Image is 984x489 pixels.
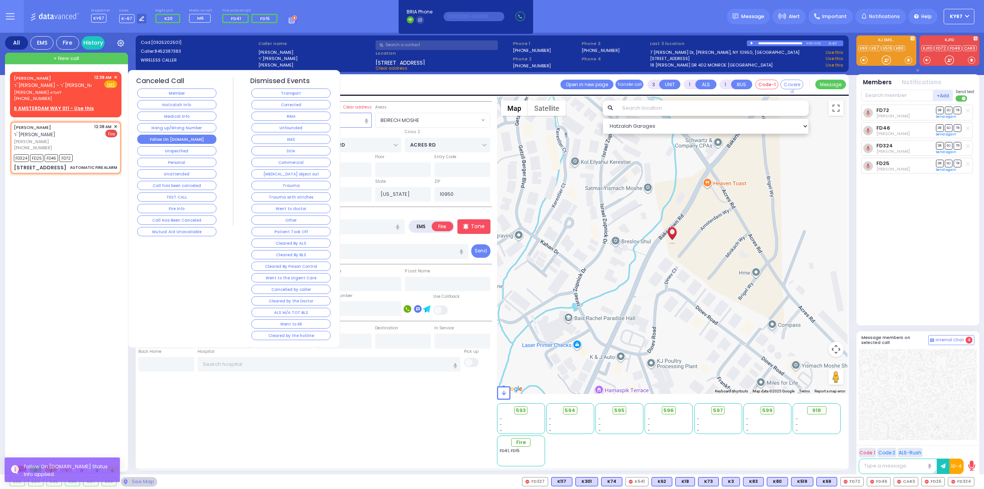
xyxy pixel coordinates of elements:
span: - [500,416,502,422]
div: BLS [652,477,672,486]
span: FD324 [14,154,29,162]
span: 594 [565,407,575,414]
a: Use this [826,62,843,68]
div: FD41, FD15 [500,448,542,454]
img: Logo [30,12,81,21]
span: M6 [197,15,204,21]
button: Went to the Urgent Care [251,273,331,282]
span: K20 [165,15,173,22]
div: 0:32 [814,39,821,48]
button: Code 2 [877,448,896,457]
button: Cleared by the hotline [251,331,331,340]
a: Open in new page [560,80,613,89]
span: SO [945,107,952,114]
label: WIRELESS CALLER [141,57,256,63]
img: comment-alt.png [930,339,934,342]
button: Commercial [251,158,331,167]
button: ALS [695,80,716,89]
span: - [500,422,502,427]
span: Moishe Neuman [876,113,910,119]
span: DR [936,160,944,167]
div: K74 [601,477,622,486]
span: K-67 [119,14,135,23]
button: Code 1 [859,448,876,457]
button: Mutual Aid Unavailable [137,227,216,236]
span: 595 [614,407,625,414]
span: TR [954,107,961,114]
span: Phone 1 [513,40,579,47]
input: Search location [617,100,809,116]
label: Floor [375,154,384,160]
h4: Canceled Call [136,77,184,85]
span: 596 [663,407,674,414]
p: Tone [471,222,485,230]
span: DR [936,142,944,149]
button: Went to ER [251,319,331,329]
div: Follow On [DOMAIN_NAME] Status Info applied. [24,463,114,478]
span: [PHONE_NUMBER] [14,95,52,102]
label: KJ EMS... [856,38,916,43]
span: SO [945,124,952,132]
img: red-radio-icon.svg [897,480,901,484]
div: EMS [30,36,53,50]
span: Clear address [376,65,407,71]
span: Internal Chat [936,337,964,343]
a: Use this [826,49,843,56]
label: Last 3 location [650,40,747,47]
span: FD72 [59,154,73,162]
label: Fire units on call [222,8,280,13]
span: Phone 3 [582,40,648,47]
span: Alert [789,13,800,20]
div: K18 [675,477,695,486]
button: Member [137,88,216,98]
button: Transport [251,88,331,98]
span: - [697,416,699,422]
h4: Dismissed Events [250,77,310,85]
button: Notifications [902,78,941,87]
button: Call has been canceled [137,181,216,190]
span: Notifications [869,13,900,20]
label: Destination [375,325,398,331]
span: FD15 [260,15,270,22]
img: red-radio-icon.svg [951,480,955,484]
label: [PERSON_NAME] [258,62,373,68]
label: Location [376,50,510,57]
span: FD41 [231,15,241,22]
div: BLS [601,477,622,486]
label: Cad: [141,39,256,46]
span: - [549,422,551,427]
button: Send [471,244,490,258]
label: Entry Code [434,154,456,160]
button: Map camera controls [828,342,844,357]
span: - [746,427,748,433]
span: Jacob Weiss [876,131,910,137]
a: [STREET_ADDRESS] [650,55,690,62]
span: - [598,427,601,433]
button: TEST CALL [137,192,216,202]
div: All [5,36,28,50]
a: [PERSON_NAME] [14,75,51,81]
div: BLS [551,477,572,486]
button: Covered [780,80,803,89]
label: Pick up [464,349,479,355]
label: KJFD [919,38,979,43]
span: Phone 2 [513,56,579,62]
button: ALS M/A TOT BLS [251,308,331,317]
div: K83 [743,477,764,486]
label: [PHONE_NUMBER] [513,63,551,68]
button: BUS [731,80,752,89]
button: UNIT [659,80,680,89]
span: 12:38 AM [94,124,111,130]
span: - [598,422,601,427]
span: 593 [516,407,526,414]
label: Fire [432,222,453,231]
div: BLS [722,477,740,486]
button: Call Has Been Canceled [137,215,216,225]
a: FD46 [948,45,962,51]
span: TR [954,142,961,149]
div: K301 [575,477,598,486]
span: - [648,416,650,422]
span: - [648,422,650,427]
span: [STREET_ADDRESS] [376,59,425,65]
button: Fire Info [137,204,216,213]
